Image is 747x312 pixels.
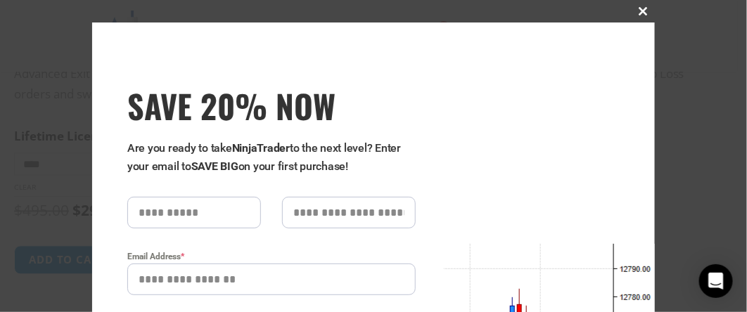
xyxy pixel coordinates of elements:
strong: NinjaTrader [232,141,290,155]
p: Are you ready to take to the next level? Enter your email to on your first purchase! [127,139,416,176]
span: SAVE 20% NOW [127,86,416,125]
strong: SAVE BIG [191,160,238,173]
div: [DATE] [DATE] you use ruffle! [6,6,699,18]
label: Email Address [127,249,416,264]
div: Open Intercom Messenger [699,264,733,298]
